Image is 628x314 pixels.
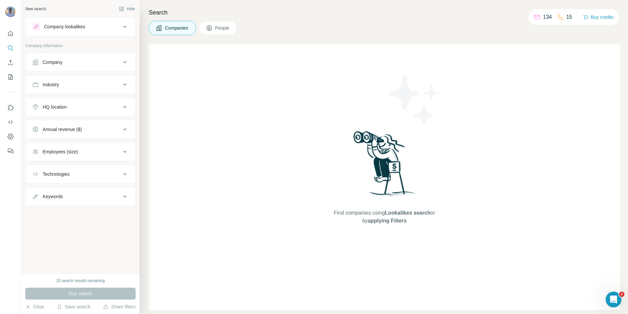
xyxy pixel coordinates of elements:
button: Feedback [5,145,16,157]
span: Find companies using or by [332,209,437,225]
div: Keywords [43,193,63,200]
p: 15 [566,13,572,21]
img: Surfe Illustration - Woman searching with binoculars [350,129,419,203]
button: Search [5,42,16,54]
button: Share filters [103,303,136,310]
button: Keywords [26,189,135,204]
div: Technologies [43,171,70,177]
button: Buy credits [583,13,614,22]
div: Company lookalikes [44,23,85,30]
button: Employees (size) [26,144,135,160]
div: Company [43,59,62,65]
div: 20 search results remaining [56,278,104,284]
img: Surfe Illustration - Stars [385,70,444,130]
img: Avatar [5,7,16,17]
button: Annual revenue ($) [26,121,135,137]
button: Clear [25,303,44,310]
span: applying Filters [368,218,407,223]
button: Industry [26,77,135,92]
button: Technologies [26,166,135,182]
button: Hide [114,4,140,14]
p: Company information [25,43,136,49]
div: HQ location [43,104,67,110]
button: HQ location [26,99,135,115]
button: Use Surfe on LinkedIn [5,102,16,114]
button: My lists [5,71,16,83]
div: Industry [43,81,59,88]
button: Save search [57,303,90,310]
iframe: Intercom live chat [606,292,621,307]
span: 2 [619,292,624,297]
p: 134 [543,13,552,21]
button: Use Surfe API [5,116,16,128]
h4: Search [149,8,620,17]
button: Company [26,54,135,70]
span: Companies [165,25,189,31]
div: Annual revenue ($) [43,126,82,133]
div: Employees (size) [43,148,78,155]
button: Dashboard [5,131,16,143]
div: New search [25,6,46,12]
span: People [215,25,230,31]
button: Enrich CSV [5,57,16,68]
button: Company lookalikes [26,19,135,35]
span: Lookalikes search [385,210,431,216]
button: Quick start [5,28,16,39]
